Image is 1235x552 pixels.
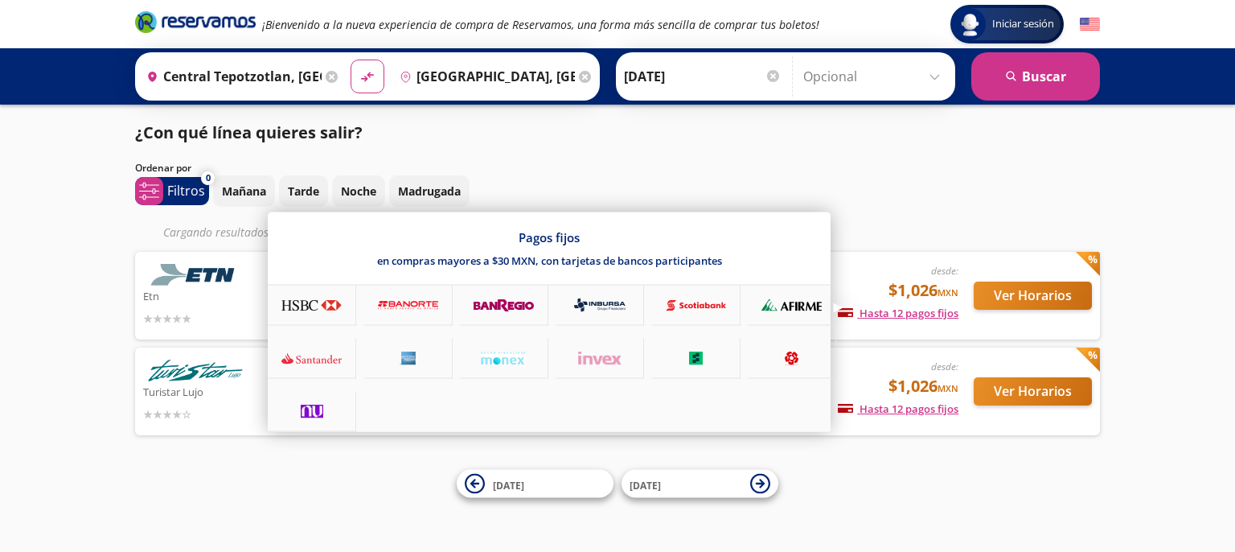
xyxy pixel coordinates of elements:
[135,10,256,34] i: Brand Logo
[135,10,256,39] a: Brand Logo
[974,377,1092,406] button: Ver Horarios
[332,175,385,207] button: Noche
[622,470,778,498] button: [DATE]
[222,183,266,200] p: Mañana
[931,360,958,373] em: desde:
[143,360,248,381] img: Turistar Lujo
[143,381,277,401] p: Turistar Lujo
[389,175,470,207] button: Madrugada
[163,225,278,240] em: Cargando resultados ...
[135,121,363,145] p: ¿Con qué línea quieres salir?
[803,56,947,97] input: Opcional
[135,177,209,205] button: 0Filtros
[630,478,661,492] span: [DATE]
[398,183,461,200] p: Madrugada
[167,181,205,200] p: Filtros
[931,264,958,278] em: desde:
[938,286,958,299] small: MXN
[938,382,958,394] small: MXN
[838,306,958,320] span: Hasta 12 pagos fijos
[519,229,580,245] p: Pagos fijos
[143,286,277,305] p: Etn
[377,253,722,268] p: en compras mayores a $30 MXN, con tarjetas de bancos participantes
[393,56,575,97] input: Buscar Destino
[457,470,613,498] button: [DATE]
[888,278,958,303] span: $1,026
[624,56,782,97] input: Elegir Fecha
[213,175,275,207] button: Mañana
[493,478,524,492] span: [DATE]
[135,161,191,175] p: Ordenar por
[1080,14,1100,35] button: English
[986,16,1061,32] span: Iniciar sesión
[341,183,376,200] p: Noche
[971,52,1100,101] button: Buscar
[262,17,819,32] em: ¡Bienvenido a la nueva experiencia de compra de Reservamos, una forma más sencilla de comprar tus...
[888,374,958,398] span: $1,026
[143,264,248,286] img: Etn
[838,402,958,416] span: Hasta 12 pagos fijos
[140,56,322,97] input: Buscar Origen
[288,183,319,200] p: Tarde
[279,175,328,207] button: Tarde
[206,171,211,185] span: 0
[974,282,1092,310] button: Ver Horarios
